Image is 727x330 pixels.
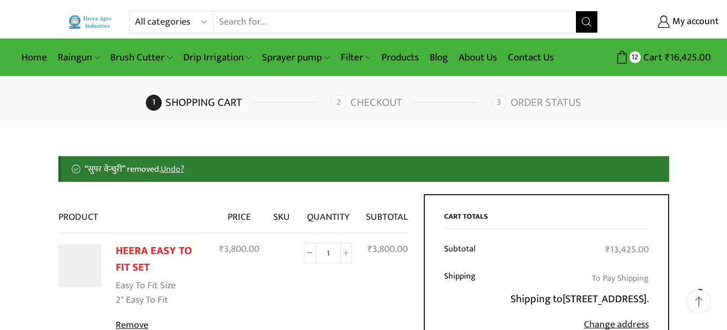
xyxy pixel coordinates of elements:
bdi: 3,800.00 [368,241,408,257]
th: Subtotal [359,194,408,233]
a: Sprayer pump [257,45,335,70]
th: SKU [266,194,297,233]
a: Home [16,45,53,70]
h2: Cart totals [444,212,649,229]
dt: Easy To Fit Size [116,279,176,293]
input: Product quantity [316,243,340,263]
span: Cart [641,50,662,65]
span: ₹ [219,241,224,257]
p: 2" Easy To Fit [116,294,168,308]
bdi: 16,425.00 [665,49,711,66]
span: ₹ [665,49,670,66]
th: Price [212,194,267,233]
bdi: 13,425.00 [605,242,649,258]
p: Shipping to . [493,290,648,308]
a: Filter [335,45,376,70]
a: Brush Cutter [105,45,177,70]
a: Checkout [331,95,488,111]
label: To Pay Shipping [592,271,649,286]
span: ₹ [368,241,372,257]
span: 12 [629,51,641,63]
a: HEERA EASY TO FIT SET [116,242,192,277]
a: Undo? [161,162,184,176]
img: Heera Easy To Fit Set [58,244,101,287]
a: Contact Us [503,45,559,70]
a: 12 Cart ₹16,425.00 [609,48,711,67]
span: My account [670,15,719,29]
a: Raingun [53,45,105,70]
input: Search for... [214,11,575,33]
th: Product [58,194,212,233]
strong: [STREET_ADDRESS] [563,290,647,308]
div: “सुपर वेन्चुरी” removed. [58,156,669,182]
span: ₹ [605,242,610,258]
a: About Us [453,45,503,70]
th: Subtotal [444,236,486,264]
a: My account [614,12,719,32]
a: Drip Irrigation [178,45,257,70]
a: Products [376,45,424,70]
a: Blog [424,45,453,70]
button: Search button [576,11,597,33]
bdi: 3,800.00 [219,241,259,257]
th: Quantity [297,194,359,233]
